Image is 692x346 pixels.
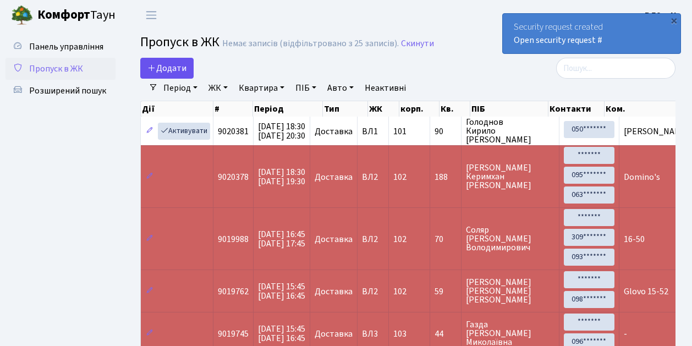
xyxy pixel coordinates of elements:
[368,101,399,117] th: ЖК
[218,328,249,340] span: 9019745
[360,79,410,97] a: Неактивні
[624,233,645,245] span: 16-50
[141,101,213,117] th: Дії
[668,15,679,26] div: ×
[158,123,210,140] a: Активувати
[147,62,186,74] span: Додати
[6,80,116,102] a: Розширений пошук
[393,233,407,245] span: 102
[440,101,470,117] th: Кв.
[291,79,321,97] a: ПІБ
[204,79,232,97] a: ЖК
[393,171,407,183] span: 102
[29,63,83,75] span: Пропуск в ЖК
[548,101,605,117] th: Контакти
[645,9,679,22] a: ВЛ2 -. К.
[29,85,106,97] span: Розширений пошук
[315,329,353,338] span: Доставка
[393,285,407,298] span: 102
[218,285,249,298] span: 9019762
[624,171,660,183] span: Domino's
[362,127,384,136] span: ВЛ1
[323,79,358,97] a: Авто
[466,118,554,144] span: Голоднов Кирило [PERSON_NAME]
[323,101,368,117] th: Тип
[315,173,353,182] span: Доставка
[315,287,353,296] span: Доставка
[218,171,249,183] span: 9020378
[315,127,353,136] span: Доставка
[234,79,289,97] a: Квартира
[11,4,33,26] img: logo.png
[29,41,103,53] span: Панель управління
[6,58,116,80] a: Пропуск в ЖК
[6,36,116,58] a: Панель управління
[213,101,253,117] th: #
[466,278,554,304] span: [PERSON_NAME] [PERSON_NAME] [PERSON_NAME]
[401,39,434,49] a: Скинути
[435,287,457,296] span: 59
[362,235,384,244] span: ВЛ2
[435,173,457,182] span: 188
[435,329,457,338] span: 44
[393,125,407,138] span: 101
[258,323,305,344] span: [DATE] 15:45 [DATE] 16:45
[159,79,202,97] a: Період
[466,226,554,252] span: Соляр [PERSON_NAME] Володимирович
[258,120,305,142] span: [DATE] 18:30 [DATE] 20:30
[218,233,249,245] span: 9019988
[140,58,194,79] a: Додати
[253,101,323,117] th: Період
[362,329,384,338] span: ВЛ3
[258,281,305,302] span: [DATE] 15:45 [DATE] 16:45
[556,58,675,79] input: Пошук...
[258,228,305,250] span: [DATE] 16:45 [DATE] 17:45
[37,6,116,25] span: Таун
[362,287,384,296] span: ВЛ2
[470,101,548,117] th: ПІБ
[218,125,249,138] span: 9020381
[503,14,680,53] div: Security request created
[645,9,679,21] b: ВЛ2 -. К.
[315,235,353,244] span: Доставка
[435,127,457,136] span: 90
[362,173,384,182] span: ВЛ2
[435,235,457,244] span: 70
[37,6,90,24] b: Комфорт
[624,328,627,340] span: -
[138,6,165,24] button: Переключити навігацію
[466,163,554,190] span: [PERSON_NAME] Керимхан [PERSON_NAME]
[140,32,219,52] span: Пропуск в ЖК
[222,39,399,49] div: Немає записів (відфільтровано з 25 записів).
[624,285,668,298] span: Glovo 15-52
[399,101,440,117] th: корп.
[514,34,602,46] a: Open security request #
[258,166,305,188] span: [DATE] 18:30 [DATE] 19:30
[393,328,407,340] span: 103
